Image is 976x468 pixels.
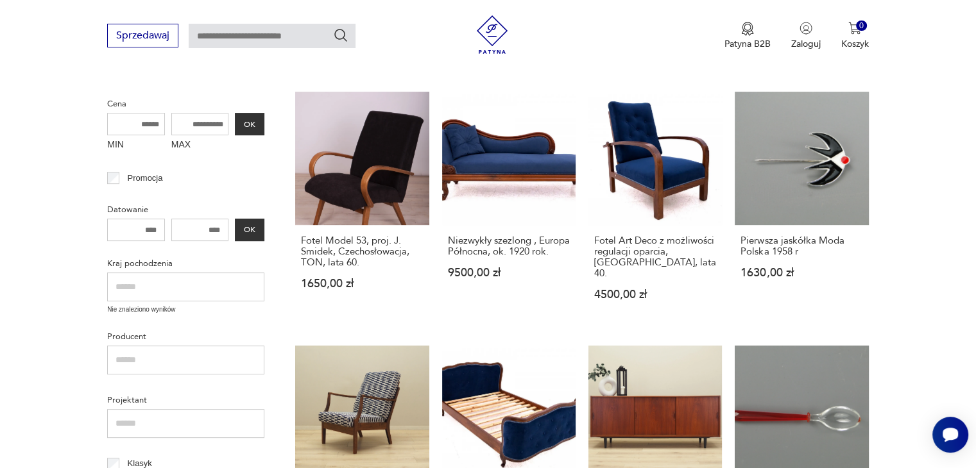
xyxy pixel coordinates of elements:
[791,22,821,50] button: Zaloguj
[856,21,867,31] div: 0
[932,417,968,453] iframe: Smartsupp widget button
[848,22,861,35] img: Ikona koszyka
[588,92,722,325] a: Fotel Art Deco z możliwości regulacji oparcia, Polska, lata 40.Fotel Art Deco z możliwości regula...
[128,171,163,185] p: Promocja
[107,305,264,315] p: Nie znaleziono wyników
[448,267,570,278] p: 9500,00 zł
[442,92,576,325] a: Niezwykły szezlong , Europa Północna, ok. 1920 rok.Niezwykły szezlong , Europa Północna, ok. 1920...
[741,22,754,36] img: Ikona medalu
[724,38,771,50] p: Patyna B2B
[107,24,178,47] button: Sprzedawaj
[724,22,771,50] button: Patyna B2B
[800,22,812,35] img: Ikonka użytkownika
[741,235,862,257] h3: Pierwsza jaskółka Moda Polska 1958 r
[741,267,862,278] p: 1630,00 zł
[791,38,821,50] p: Zaloguj
[295,92,429,325] a: Fotel Model 53, proj. J. Smidek, Czechosłowacja, TON, lata 60.Fotel Model 53, proj. J. Smidek, Cz...
[235,219,264,241] button: OK
[171,135,229,156] label: MAX
[235,113,264,135] button: OK
[107,393,264,407] p: Projektant
[473,15,511,54] img: Patyna - sklep z meblami i dekoracjami vintage
[107,135,165,156] label: MIN
[107,330,264,344] p: Producent
[107,256,264,271] p: Kraj pochodzenia
[107,97,264,111] p: Cena
[594,235,716,279] h3: Fotel Art Deco z możliwości regulacji oparcia, [GEOGRAPHIC_DATA], lata 40.
[301,235,423,268] h3: Fotel Model 53, proj. J. Smidek, Czechosłowacja, TON, lata 60.
[107,203,264,217] p: Datowanie
[333,28,348,43] button: Szukaj
[841,22,869,50] button: 0Koszyk
[301,278,423,289] p: 1650,00 zł
[735,92,868,325] a: Pierwsza jaskółka Moda Polska 1958 rPierwsza jaskółka Moda Polska 1958 r1630,00 zł
[594,289,716,300] p: 4500,00 zł
[448,235,570,257] h3: Niezwykły szezlong , Europa Północna, ok. 1920 rok.
[841,38,869,50] p: Koszyk
[724,22,771,50] a: Ikona medaluPatyna B2B
[107,32,178,41] a: Sprzedawaj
